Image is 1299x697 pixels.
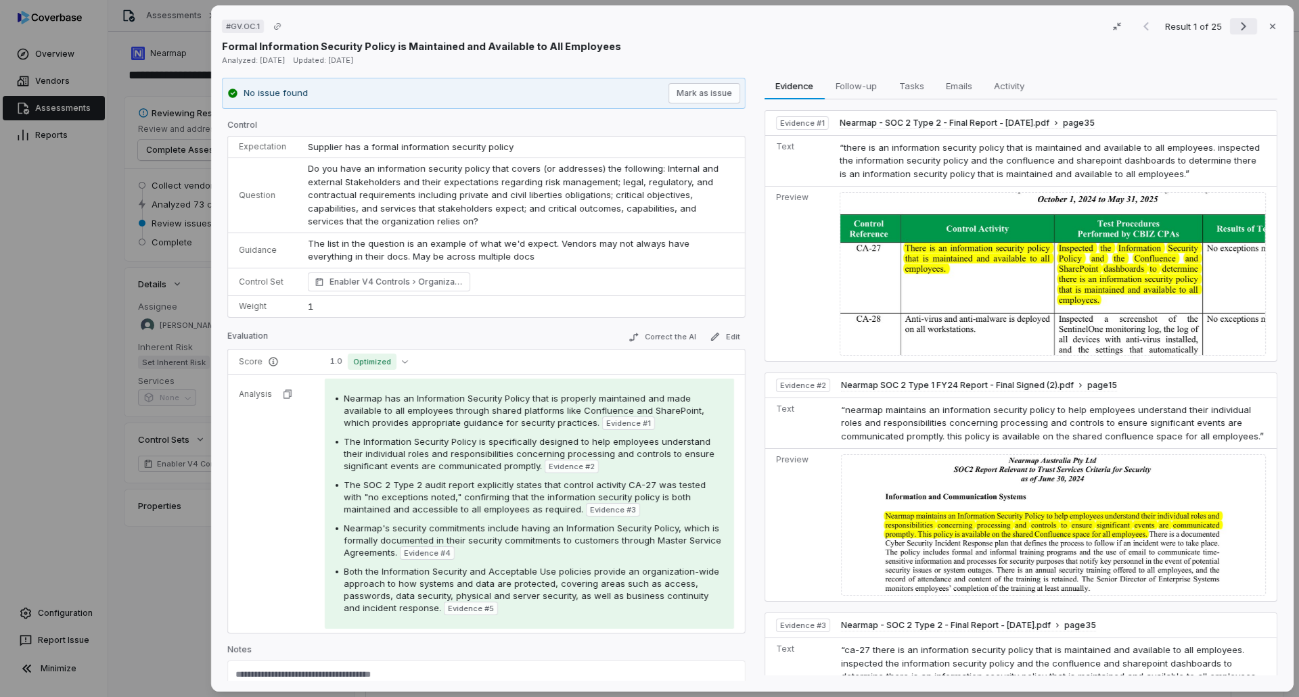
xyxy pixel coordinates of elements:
td: Preview [765,449,836,601]
span: The SOC 2 Type 2 audit report explicitly states that control activity CA-27 was tested with "no e... [344,479,706,514]
p: Formal Information Security Policy is Maintained and Available to All Employees [222,39,621,53]
span: Evidence # 3 [590,504,636,515]
p: Analysis [239,389,272,400]
p: Guidance [239,245,286,256]
td: Text [765,398,836,449]
p: Result 1 of 25 [1165,19,1225,34]
span: Evidence # 1 [606,418,651,429]
p: Expectation [239,141,286,152]
p: Weight [239,301,286,312]
span: Evidence # 2 [549,461,595,472]
span: Evidence # 5 [448,603,494,614]
span: page 15 [1087,380,1117,391]
span: “nearmap maintains an information security policy to help employees understand their individual r... [841,404,1264,441]
span: page 35 [1063,118,1095,128]
td: Preview [765,187,834,361]
span: Follow-up [831,77,883,95]
button: 1.0Optimized [325,354,413,370]
span: “there is an information security policy that is maintained and available to all employees. inspe... [840,142,1260,179]
button: Next result [1230,18,1257,34]
span: Evidence # 3 [780,620,826,631]
span: Evidence [771,77,819,95]
span: Do you have an information security policy that covers (or addresses) the following: Internal and... [308,163,721,226]
p: Control Set [239,277,286,287]
span: “ca-27 there is an information security policy that is maintained and available to all employees.... [841,644,1258,695]
span: Nearmap's security commitments include having an Information Security Policy, which is formally d... [344,523,721,558]
button: Edit [704,329,746,345]
span: Nearmap SOC 2 Type 1 FY24 Report - Final Signed (2).pdf [841,380,1074,391]
p: Control [227,120,746,136]
button: Nearmap - SOC 2 Type 2 - Final Report - [DATE].pdfpage35 [840,118,1095,129]
span: 1 [308,301,313,312]
span: Updated: [DATE] [293,55,353,65]
img: 55005f78fc6f47c8a9ea68a3526f915c_original.jpg_w1200.jpg [841,454,1266,596]
span: Evidence # 2 [780,380,826,391]
span: # GV.OC.1 [226,21,260,32]
button: Nearmap SOC 2 Type 1 FY24 Report - Final Signed (2).pdfpage15 [841,380,1117,391]
span: The Information Security Policy is specifically designed to help employees understand their indiv... [344,436,714,471]
p: The list in the question is an example of what we'd expect. Vendors may not always have everythin... [308,237,734,264]
span: Activity [988,77,1030,95]
img: 20e4a2c18ca64b168c592cc368419e35_original.jpg_w1200.jpg [840,192,1266,356]
span: Both the Information Security and Acceptable Use policies provide an organization-wide approach t... [344,566,719,613]
span: Nearmap has an Information Security Policy that is properly maintained and made available to all ... [344,393,704,428]
button: Nearmap - SOC 2 Type 2 - Final Report - [DATE].pdfpage35 [841,620,1096,631]
p: Notes [227,644,746,660]
p: Evaluation [227,331,268,347]
p: Score [239,356,303,367]
span: Evidence # 1 [780,118,825,128]
button: Correct the AI [623,329,702,345]
button: Mark as issue [668,83,740,103]
span: Enabler V4 Controls Organizational Context [329,275,463,289]
span: Nearmap - SOC 2 Type 2 - Final Report - [DATE].pdf [840,118,1049,128]
p: No issue found [244,87,308,100]
span: Emails [940,77,978,95]
button: Copy link [265,14,290,39]
td: Text [765,135,834,187]
span: page 35 [1064,620,1096,631]
span: Analyzed: [DATE] [222,55,285,65]
span: Nearmap - SOC 2 Type 2 - Final Report - [DATE].pdf [841,620,1051,631]
span: Evidence # 4 [404,548,451,558]
span: Tasks [894,77,930,95]
span: Supplier has a formal information security policy [308,141,514,152]
span: Optimized [348,354,396,370]
p: Question [239,190,286,201]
